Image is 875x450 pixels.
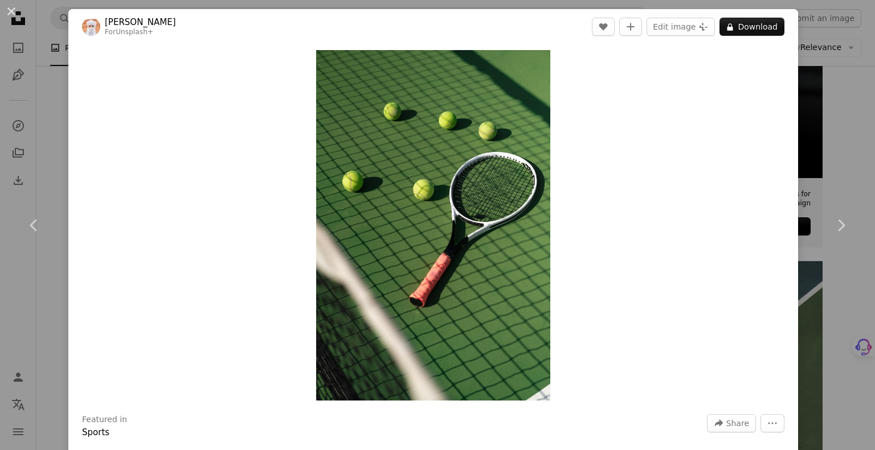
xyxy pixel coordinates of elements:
button: Add to Collection [619,18,642,36]
button: Share this image [707,414,756,432]
a: Next [807,171,875,280]
a: [PERSON_NAME] [105,16,176,28]
img: a tennis racket and balls on a tennis court [316,50,550,401]
div: For [105,28,176,37]
button: Edit image [647,18,715,36]
button: Zoom in on this image [316,50,550,401]
h3: Featured in [82,414,127,426]
img: Go to Ahmed's profile [82,18,100,36]
button: Download [719,18,784,36]
button: Like [592,18,615,36]
a: Unsplash+ [116,28,153,36]
a: Sports [82,427,109,437]
button: More Actions [760,414,784,432]
span: Share [726,415,749,432]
